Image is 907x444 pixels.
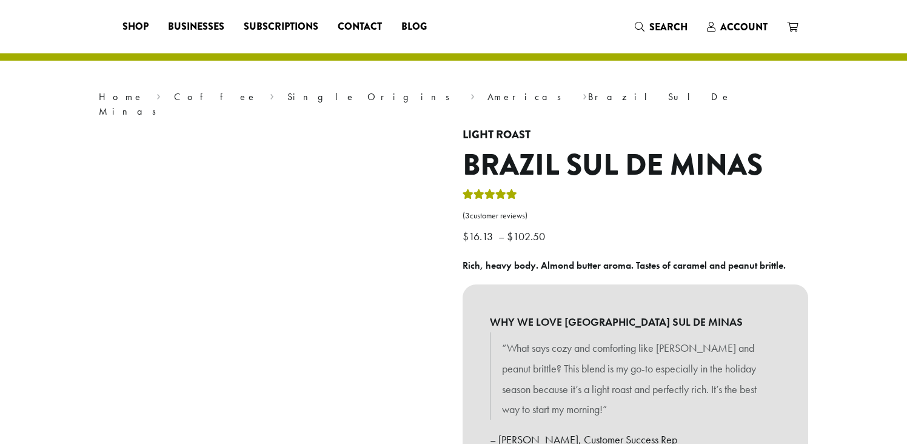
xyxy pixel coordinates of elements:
span: Subscriptions [244,19,318,35]
bdi: 102.50 [507,229,548,243]
b: Rich, heavy body. Almond butter aroma. Tastes of caramel and peanut brittle. [463,259,786,272]
a: Single Origins [287,90,458,103]
a: Search [625,17,697,37]
span: Account [720,20,768,34]
span: Businesses [168,19,224,35]
bdi: 16.13 [463,229,496,243]
span: 3 [465,210,470,221]
span: › [470,86,475,104]
span: – [498,229,504,243]
nav: Breadcrumb [99,90,808,119]
span: Shop [122,19,149,35]
h4: Light Roast [463,129,808,142]
a: Home [99,90,144,103]
span: Blog [401,19,427,35]
span: $ [507,229,513,243]
a: Coffee [174,90,257,103]
h1: Brazil Sul De Minas [463,148,808,183]
a: Shop [113,17,158,36]
span: › [270,86,274,104]
span: › [583,86,587,104]
a: (3customer reviews) [463,210,808,222]
div: Rated 5.00 out of 5 [463,187,517,206]
p: “What says cozy and comforting like [PERSON_NAME] and peanut brittle? This blend is my go-to espe... [502,338,769,420]
span: › [156,86,161,104]
b: WHY WE LOVE [GEOGRAPHIC_DATA] SUL DE MINAS [490,312,781,332]
a: Americas [487,90,569,103]
span: $ [463,229,469,243]
span: Search [649,20,688,34]
span: Contact [338,19,382,35]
